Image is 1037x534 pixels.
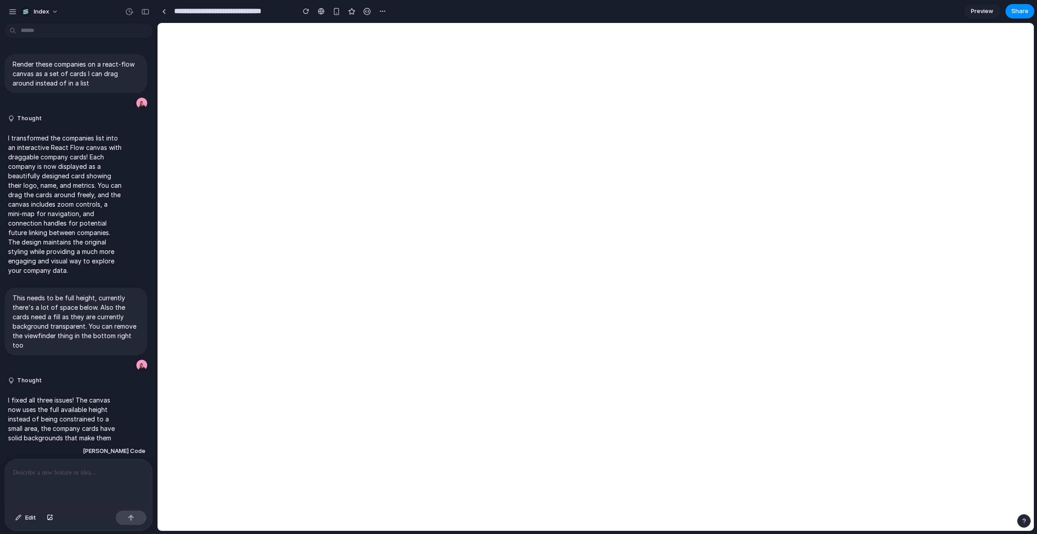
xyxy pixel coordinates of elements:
[18,5,63,19] button: Index
[13,293,139,350] p: This needs to be full height, currently there's a lot of space below. Also the cards need a fill ...
[8,395,122,509] p: I fixed all three issues! The canvas now uses the full available height instead of being constrai...
[1011,7,1028,16] span: Share
[964,4,1000,18] a: Preview
[11,511,41,525] button: Edit
[13,59,139,88] p: Render these companies on a react-flow canvas as a set of cards I can drag around instead of in a...
[971,7,993,16] span: Preview
[1005,4,1034,18] button: Share
[83,447,145,456] span: [PERSON_NAME] Code
[34,7,49,16] span: Index
[80,443,148,459] button: [PERSON_NAME] Code
[8,133,122,275] p: I transformed the companies list into an interactive React Flow canvas with draggable company car...
[25,513,36,522] span: Edit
